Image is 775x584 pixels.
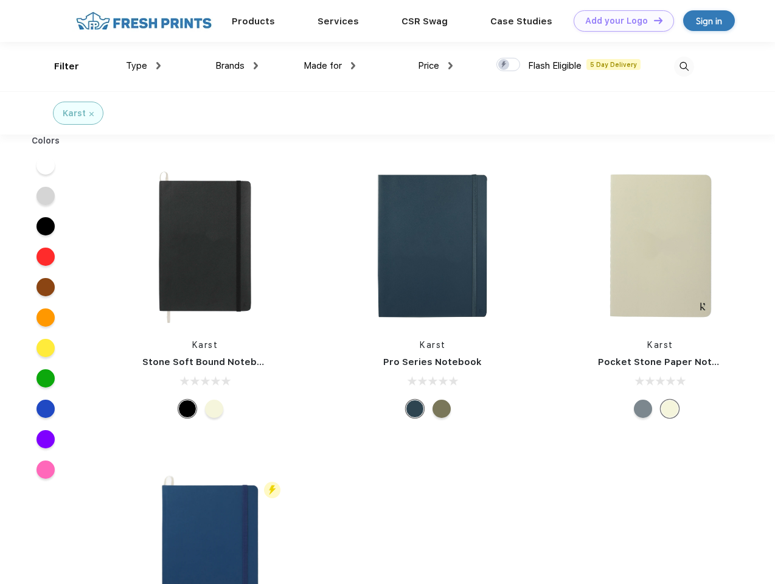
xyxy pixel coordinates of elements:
[383,356,482,367] a: Pro Series Notebook
[448,62,453,69] img: dropdown.png
[215,60,245,71] span: Brands
[351,62,355,69] img: dropdown.png
[683,10,735,31] a: Sign in
[89,112,94,116] img: filter_cancel.svg
[232,16,275,27] a: Products
[192,340,218,350] a: Karst
[124,165,286,327] img: func=resize&h=266
[598,356,742,367] a: Pocket Stone Paper Notebook
[254,62,258,69] img: dropdown.png
[63,107,86,120] div: Karst
[420,340,446,350] a: Karst
[585,16,648,26] div: Add your Logo
[647,340,673,350] a: Karst
[674,57,694,77] img: desktop_search.svg
[654,17,662,24] img: DT
[178,400,196,418] div: Black
[418,60,439,71] span: Price
[401,16,448,27] a: CSR Swag
[318,16,359,27] a: Services
[661,400,679,418] div: Beige
[72,10,215,32] img: fo%20logo%202.webp
[126,60,147,71] span: Type
[23,134,69,147] div: Colors
[54,60,79,74] div: Filter
[634,400,652,418] div: Gray
[586,59,641,70] span: 5 Day Delivery
[352,165,513,327] img: func=resize&h=266
[205,400,223,418] div: Beige
[264,482,280,498] img: flash_active_toggle.svg
[156,62,161,69] img: dropdown.png
[304,60,342,71] span: Made for
[696,14,722,28] div: Sign in
[580,165,742,327] img: func=resize&h=266
[142,356,274,367] a: Stone Soft Bound Notebook
[406,400,424,418] div: Navy
[528,60,582,71] span: Flash Eligible
[433,400,451,418] div: Olive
